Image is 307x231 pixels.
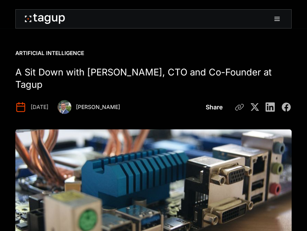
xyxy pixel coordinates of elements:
img: Ben Keylor [58,100,71,114]
div: [PERSON_NAME] [76,103,120,111]
h1: A Sit Down with [PERSON_NAME], CTO and Co-Founder at Tagup [15,66,292,91]
div: Share [206,102,223,112]
div: [DATE] [31,103,48,111]
div: Artificial Intelligence [15,49,84,57]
